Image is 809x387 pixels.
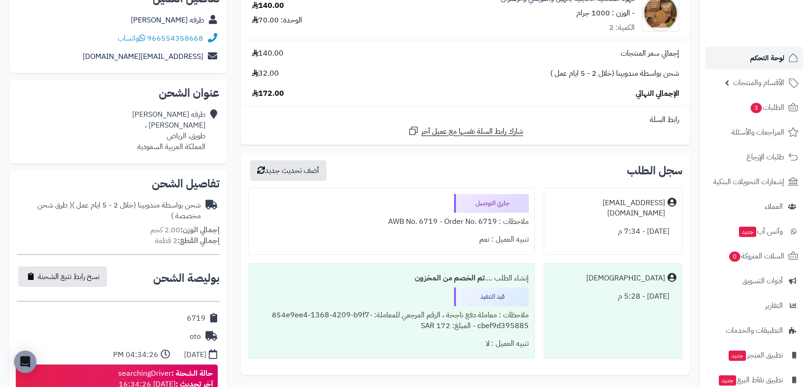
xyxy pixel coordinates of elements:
span: الأقسام والمنتجات [733,76,784,89]
div: oto [190,331,201,342]
h2: عنوان الشحن [17,87,220,99]
span: 32.00 [252,68,279,79]
h3: سجل الطلب [627,165,682,176]
span: الطلبات [750,101,784,114]
div: [DATE] - 7:34 م [550,222,676,241]
span: العملاء [765,200,783,213]
div: [DATE] [184,350,206,360]
small: - الوزن : 1000 جرام [576,7,635,19]
div: ملاحظات : معاملة دفع ناجحة ، الرقم المرجعي للمعاملة: 854e9ee4-1368-4209-b9f7-cbef9d395885 - المبل... [255,306,529,335]
button: أضف تحديث جديد [250,160,326,181]
div: [EMAIL_ADDRESS][DOMAIN_NAME] [550,198,665,219]
a: المراجعات والأسئلة [705,121,803,143]
strong: إجمالي الوزن: [180,224,220,236]
span: جديد [719,375,736,386]
a: شارك رابط السلة نفسها مع عميل آخر [408,125,523,137]
div: [DEMOGRAPHIC_DATA] [586,273,665,284]
span: إشعارات التحويلات البنكية [713,175,784,188]
span: 140.00 [252,48,284,59]
div: تنبيه العميل : لا [255,335,529,353]
span: تطبيق نقاط البيع [718,373,783,387]
span: 3 [751,103,762,113]
span: جديد [739,227,756,237]
a: إشعارات التحويلات البنكية [705,171,803,193]
b: تم الخصم من المخزون [415,272,485,284]
a: طرفه [PERSON_NAME] [131,14,204,26]
button: نسخ رابط تتبع الشحنة [18,266,107,287]
span: شحن بواسطة مندوبينا (خلال 2 - 5 ايام عمل ) [550,68,679,79]
small: 2.00 كجم [150,224,220,236]
a: طلبات الإرجاع [705,146,803,168]
span: التقارير [765,299,783,312]
a: الطلبات3 [705,96,803,119]
a: واتساب [118,33,145,44]
span: التطبيقات والخدمات [726,324,783,337]
div: الوحدة: 70.00 [252,15,302,26]
span: الإجمالي النهائي [636,88,679,99]
a: لوحة التحكم [705,47,803,69]
a: التقارير [705,294,803,317]
div: [DATE] - 5:28 م [550,287,676,306]
a: التطبيقات والخدمات [705,319,803,342]
div: Open Intercom Messenger [14,351,36,373]
h2: تفاصيل الشحن [17,178,220,189]
span: إجمالي سعر المنتجات [621,48,679,59]
span: نسخ رابط تتبع الشحنة [38,271,99,282]
a: أدوات التسويق [705,270,803,292]
div: ملاحظات : AWB No. 6719 - Order No. 6719 [255,213,529,231]
div: إنشاء الطلب .... [255,269,529,287]
div: الكمية: 2 [609,22,635,33]
div: 6719 [187,313,206,324]
span: لوحة التحكم [750,51,784,64]
span: تطبيق المتجر [728,349,783,362]
div: شحن بواسطة مندوبينا (خلال 2 - 5 ايام عمل ) [17,200,201,222]
span: شارك رابط السلة نفسها مع عميل آخر [421,126,523,137]
span: طلبات الإرجاع [746,150,784,164]
span: المراجعات والأسئلة [731,126,784,139]
span: 0 [729,251,740,262]
div: قيد التنفيذ [454,287,529,306]
div: رابط السلة [245,115,686,125]
span: أدوات التسويق [742,274,783,287]
span: جديد [729,351,746,361]
span: وآتس آب [738,225,783,238]
a: العملاء [705,195,803,218]
h2: بوليصة الشحن [153,272,220,284]
a: [EMAIL_ADDRESS][DOMAIN_NAME] [83,51,203,62]
span: 172.00 [252,88,284,99]
a: 966554358668 [147,33,203,44]
strong: حالة الشحنة : [171,368,213,379]
div: تنبيه العميل : نعم [255,230,529,249]
a: وآتس آبجديد [705,220,803,243]
a: السلات المتروكة0 [705,245,803,267]
span: السلات المتروكة [728,250,784,263]
span: ( طرق شحن مخصصة ) [37,200,201,222]
div: 04:34:26 PM [113,350,158,360]
div: طرفه [PERSON_NAME] [PERSON_NAME] ، طويق، الرياض المملكة العربية السعودية [132,109,206,152]
strong: إجمالي القطع: [177,235,220,246]
div: جاري التوصيل [454,194,529,213]
small: 2 قطعة [155,235,220,246]
a: تطبيق المتجرجديد [705,344,803,366]
div: 140.00 [252,0,284,11]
